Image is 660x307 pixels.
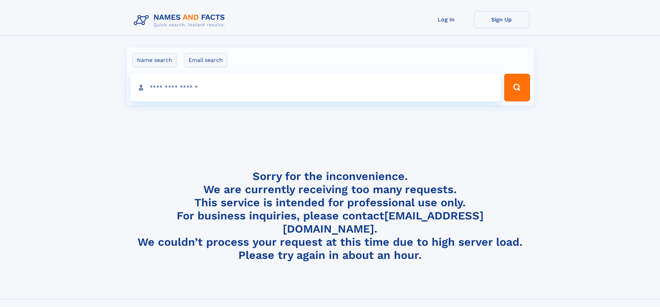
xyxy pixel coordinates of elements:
[474,11,529,28] a: Sign Up
[131,170,529,262] h4: Sorry for the inconvenience. We are currently receiving too many requests. This service is intend...
[184,53,227,67] label: Email search
[130,74,501,101] input: search input
[132,53,177,67] label: Name search
[504,74,530,101] button: Search Button
[131,11,231,30] img: Logo Names and Facts
[419,11,474,28] a: Log In
[283,209,484,235] a: [EMAIL_ADDRESS][DOMAIN_NAME]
